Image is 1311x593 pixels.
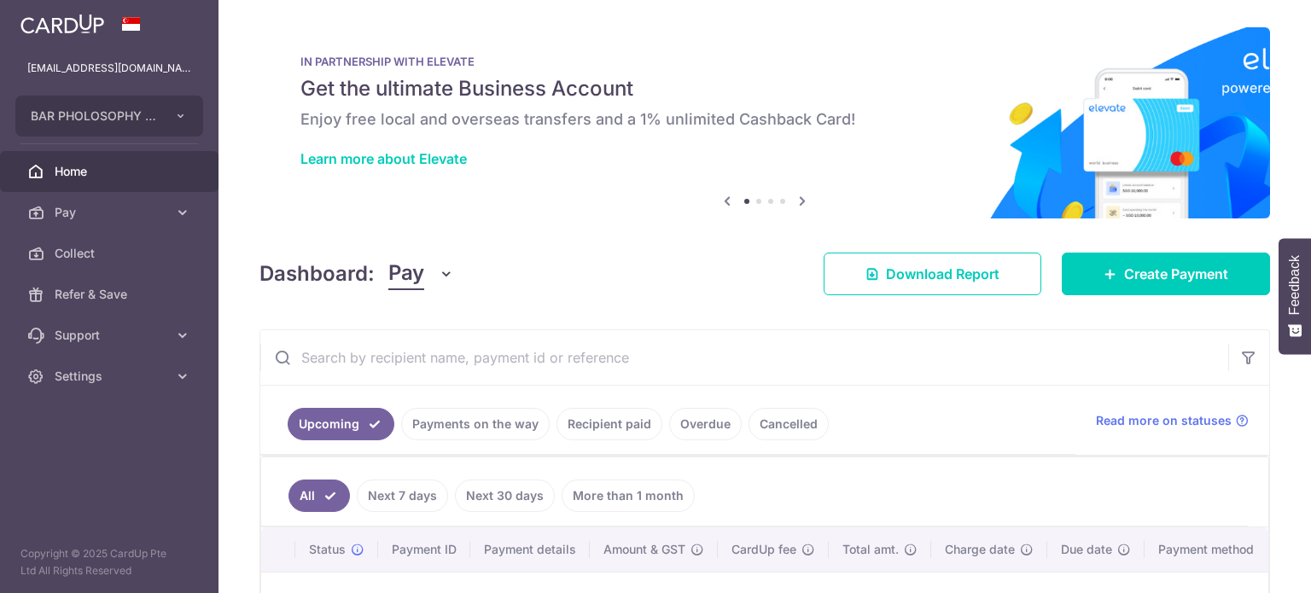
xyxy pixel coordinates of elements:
a: Read more on statuses [1096,412,1249,429]
h6: Enjoy free local and overseas transfers and a 1% unlimited Cashback Card! [300,109,1229,130]
span: Collect [55,245,167,262]
span: Status [309,541,346,558]
span: Home [55,163,167,180]
input: Search by recipient name, payment id or reference [260,330,1228,385]
img: Renovation banner [259,27,1270,218]
span: Support [55,327,167,344]
a: Download Report [824,253,1041,295]
th: Payment method [1145,527,1274,572]
span: CardUp fee [731,541,796,558]
span: Due date [1061,541,1112,558]
a: More than 1 month [562,480,695,512]
span: Pay [55,204,167,221]
span: Read more on statuses [1096,412,1232,429]
th: Payment ID [378,527,470,572]
a: Next 7 days [357,480,448,512]
h5: Get the ultimate Business Account [300,75,1229,102]
span: Refer & Save [55,286,167,303]
span: Create Payment [1124,264,1228,284]
p: IN PARTNERSHIP WITH ELEVATE [300,55,1229,68]
button: Feedback - Show survey [1279,238,1311,354]
span: Download Report [886,264,999,284]
a: Learn more about Elevate [300,150,467,167]
a: Payments on the way [401,408,550,440]
h4: Dashboard: [259,259,375,289]
button: Pay [388,258,454,290]
span: Pay [388,258,424,290]
th: Payment details [470,527,590,572]
a: Create Payment [1062,253,1270,295]
button: BAR PHOLOSOPHY PTE. LTD. [15,96,203,137]
a: Upcoming [288,408,394,440]
span: Feedback [1287,255,1302,315]
span: Charge date [945,541,1015,558]
span: Total amt. [842,541,899,558]
span: BAR PHOLOSOPHY PTE. LTD. [31,108,157,125]
a: Overdue [669,408,742,440]
a: Next 30 days [455,480,555,512]
p: [EMAIL_ADDRESS][DOMAIN_NAME] [27,60,191,77]
a: Recipient paid [556,408,662,440]
img: CardUp [20,14,104,34]
a: Cancelled [749,408,829,440]
span: Settings [55,368,167,385]
span: Amount & GST [603,541,685,558]
a: All [288,480,350,512]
